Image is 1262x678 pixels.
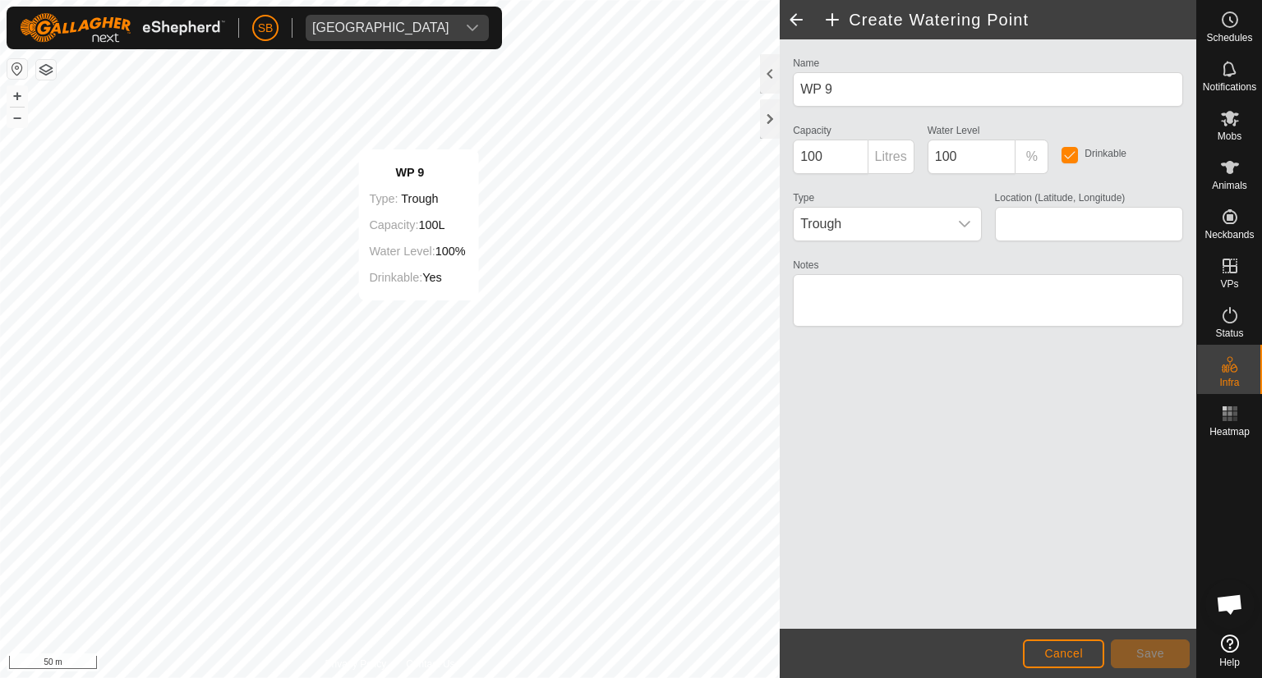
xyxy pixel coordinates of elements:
[1219,378,1239,387] span: Infra
[325,657,387,671] a: Privacy Policy
[1085,149,1126,158] label: Drinkable
[1044,647,1083,660] span: Cancel
[928,140,1016,174] input: 0
[306,15,456,41] span: Tangihanga station
[369,215,465,235] div: 100L
[401,192,438,205] span: trough
[928,123,980,138] label: Water Level
[312,21,449,34] div: [GEOGRAPHIC_DATA]
[1136,647,1164,660] span: Save
[369,245,435,258] label: Water Level:
[258,20,274,37] span: SB
[369,271,422,284] label: Drinkable:
[794,208,947,241] span: Trough
[7,108,27,127] button: –
[1016,140,1048,174] p-inputgroup-addon: %
[793,258,818,273] label: Notes
[369,241,465,261] div: 100%
[1209,427,1250,437] span: Heatmap
[1215,328,1243,338] span: Status
[1212,181,1247,190] span: Animals
[369,268,465,287] div: Yes
[1220,279,1238,289] span: VPs
[1205,580,1255,629] a: Open chat
[1204,230,1254,240] span: Neckbands
[1218,131,1241,141] span: Mobs
[793,190,814,205] label: Type
[1197,628,1262,674] a: Help
[1206,33,1252,43] span: Schedules
[1023,639,1104,668] button: Cancel
[369,163,465,182] div: WP 9
[369,218,418,231] label: Capacity:
[7,59,27,79] button: Reset Map
[868,140,914,174] p-inputgroup-addon: Litres
[36,60,56,80] button: Map Layers
[369,192,398,205] label: Type:
[406,657,454,671] a: Contact Us
[822,10,1196,30] h2: Create Watering Point
[20,13,225,43] img: Gallagher Logo
[995,190,1126,205] label: Location (Latitude, Longitude)
[7,86,27,106] button: +
[948,208,981,241] div: dropdown trigger
[793,123,831,138] label: Capacity
[793,56,819,71] label: Name
[1203,82,1256,92] span: Notifications
[456,15,489,41] div: dropdown trigger
[1111,639,1190,668] button: Save
[1219,657,1240,667] span: Help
